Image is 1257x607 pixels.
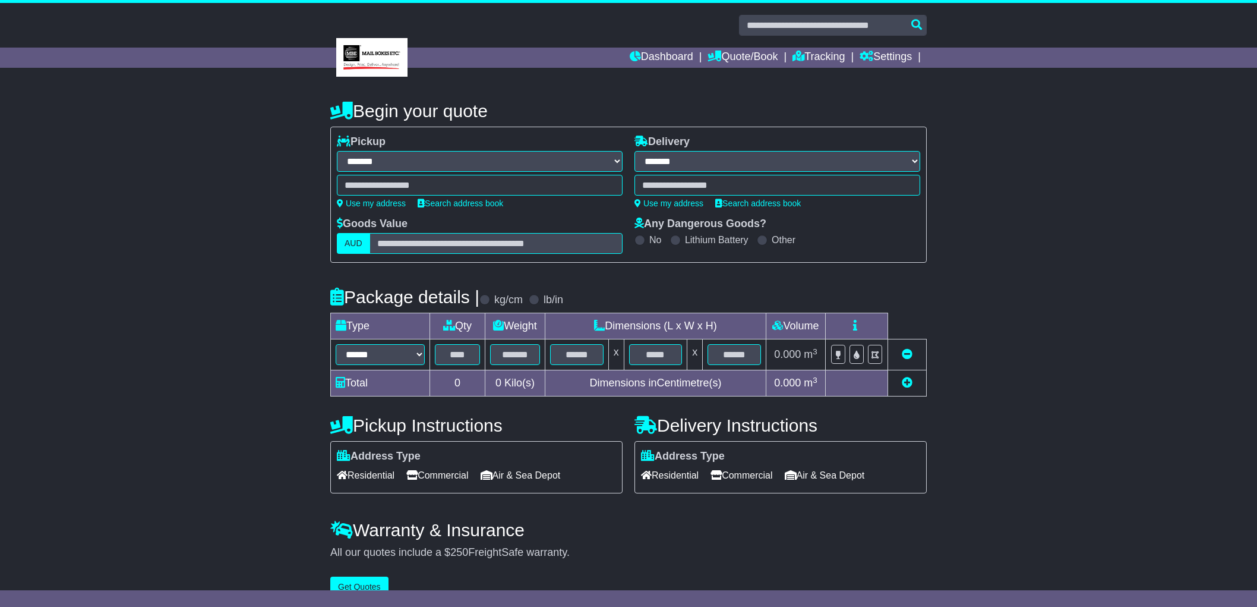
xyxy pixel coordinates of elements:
[685,234,748,246] label: Lithium Battery
[772,234,795,246] label: Other
[634,136,690,149] label: Delivery
[545,370,766,397] td: Dimensions in Centimetre(s)
[330,520,927,540] h4: Warranty & Insurance
[710,466,772,485] span: Commercial
[608,339,624,370] td: x
[902,348,912,360] a: Remove this item
[792,48,845,68] a: Tracking
[330,577,389,597] button: Get Quotes
[634,199,703,208] a: Use my address
[495,377,501,389] span: 0
[687,339,703,370] td: x
[336,38,408,77] img: MBE Eight Mile Plains
[337,233,370,254] label: AUD
[331,313,430,339] td: Type
[649,234,661,246] label: No
[544,294,563,307] label: lb/in
[337,218,408,231] label: Goods Value
[485,370,545,397] td: Kilo(s)
[634,416,927,435] h4: Delivery Instructions
[330,101,927,121] h4: Begin your quote
[634,218,766,231] label: Any Dangerous Goods?
[337,199,406,208] a: Use my address
[715,199,801,208] a: Search address book
[813,347,817,356] sup: 3
[804,348,817,360] span: m
[330,416,623,435] h4: Pickup Instructions
[494,294,523,307] label: kg/cm
[708,48,778,68] a: Quote/Book
[485,313,545,339] td: Weight
[630,48,693,68] a: Dashboard
[337,136,386,149] label: Pickup
[330,546,927,559] div: All our quotes include a $ FreightSafe warranty.
[337,466,394,485] span: Residential
[430,313,485,339] td: Qty
[804,377,817,389] span: m
[450,546,468,558] span: 250
[406,466,468,485] span: Commercial
[337,450,421,463] label: Address Type
[774,348,801,360] span: 0.000
[331,370,430,397] td: Total
[860,48,912,68] a: Settings
[774,377,801,389] span: 0.000
[545,313,766,339] td: Dimensions (L x W x H)
[785,466,865,485] span: Air & Sea Depot
[813,376,817,385] sup: 3
[902,377,912,389] a: Add new item
[430,370,485,397] td: 0
[766,313,825,339] td: Volume
[330,287,479,307] h4: Package details |
[418,199,503,208] a: Search address book
[641,466,699,485] span: Residential
[481,466,561,485] span: Air & Sea Depot
[641,450,725,463] label: Address Type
